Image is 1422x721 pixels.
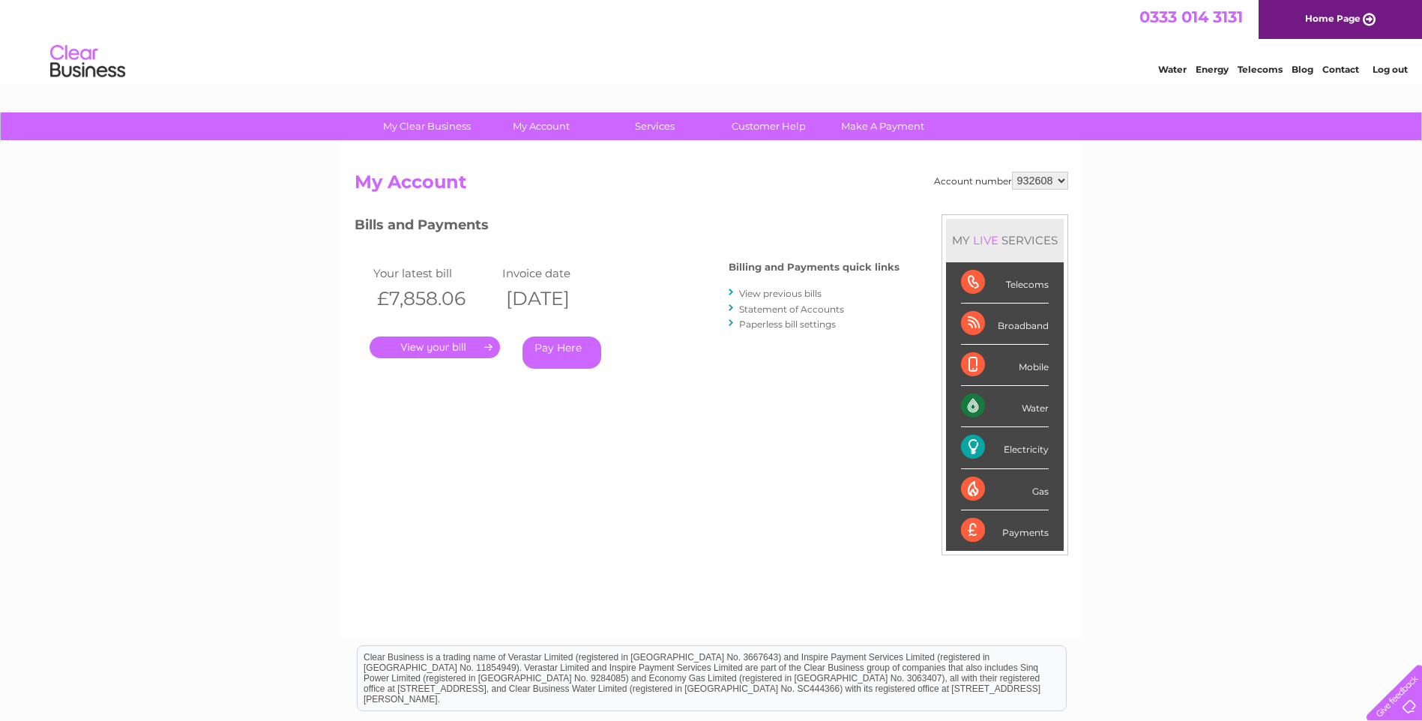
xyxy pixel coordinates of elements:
[946,219,1064,262] div: MY SERVICES
[729,262,900,273] h4: Billing and Payments quick links
[961,469,1049,510] div: Gas
[739,319,836,330] a: Paperless bill settings
[498,263,628,283] td: Invoice date
[1373,64,1408,75] a: Log out
[365,112,489,140] a: My Clear Business
[1139,7,1243,26] a: 0333 014 3131
[934,172,1068,190] div: Account number
[739,304,844,315] a: Statement of Accounts
[1196,64,1229,75] a: Energy
[961,427,1049,468] div: Electricity
[479,112,603,140] a: My Account
[961,345,1049,386] div: Mobile
[358,8,1066,73] div: Clear Business is a trading name of Verastar Limited (registered in [GEOGRAPHIC_DATA] No. 3667643...
[1238,64,1283,75] a: Telecoms
[961,510,1049,551] div: Payments
[370,263,499,283] td: Your latest bill
[370,337,500,358] a: .
[961,304,1049,345] div: Broadband
[821,112,945,140] a: Make A Payment
[1292,64,1313,75] a: Blog
[961,262,1049,304] div: Telecoms
[355,172,1068,200] h2: My Account
[593,112,717,140] a: Services
[970,233,1001,247] div: LIVE
[1158,64,1187,75] a: Water
[370,283,499,314] th: £7,858.06
[1322,64,1359,75] a: Contact
[49,39,126,85] img: logo.png
[707,112,831,140] a: Customer Help
[355,214,900,241] h3: Bills and Payments
[961,386,1049,427] div: Water
[739,288,822,299] a: View previous bills
[498,283,628,314] th: [DATE]
[522,337,601,369] a: Pay Here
